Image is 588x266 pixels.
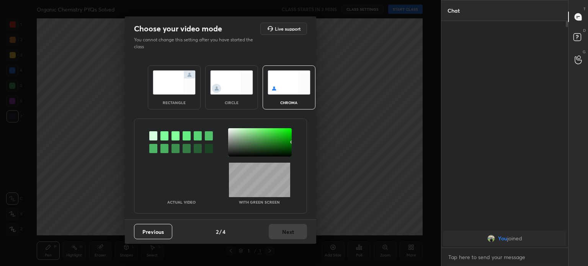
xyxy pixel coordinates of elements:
p: D [583,28,586,33]
h5: Live support [275,26,301,31]
img: 2782fdca8abe4be7a832ca4e3fcd32a4.jpg [487,235,495,242]
div: grid [441,229,568,248]
div: rectangle [159,101,189,104]
img: normalScreenIcon.ae25ed63.svg [153,70,196,95]
span: joined [507,235,522,242]
img: chromaScreenIcon.c19ab0a0.svg [268,70,310,95]
h4: 4 [222,228,225,236]
p: Actual Video [167,200,196,204]
div: circle [216,101,247,104]
p: T [583,6,586,12]
button: Previous [134,224,172,239]
p: G [583,49,586,55]
p: Chat [441,0,466,21]
p: With green screen [239,200,280,204]
img: circleScreenIcon.acc0effb.svg [210,70,253,95]
h4: 2 [216,228,219,236]
div: chroma [274,101,304,104]
h4: / [219,228,222,236]
span: You [498,235,507,242]
h2: Choose your video mode [134,24,222,34]
p: You cannot change this setting after you have started the class [134,36,258,50]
